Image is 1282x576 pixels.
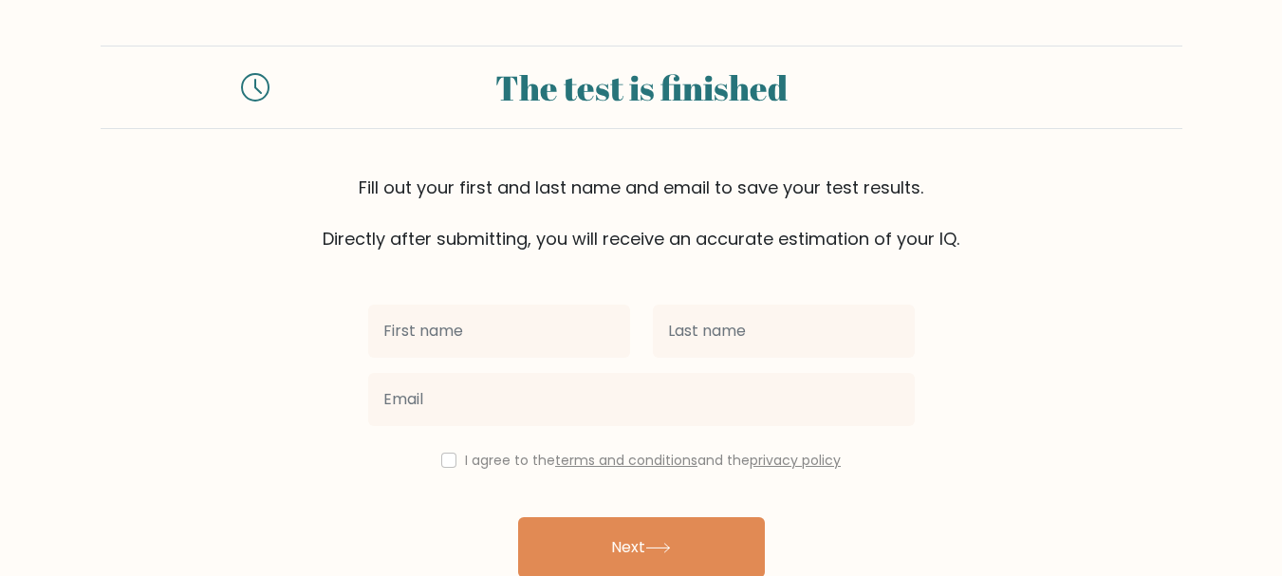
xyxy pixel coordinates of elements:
div: Fill out your first and last name and email to save your test results. Directly after submitting,... [101,175,1182,251]
a: privacy policy [750,451,841,470]
input: Last name [653,305,915,358]
a: terms and conditions [555,451,697,470]
div: The test is finished [292,62,991,113]
input: Email [368,373,915,426]
input: First name [368,305,630,358]
label: I agree to the and the [465,451,841,470]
